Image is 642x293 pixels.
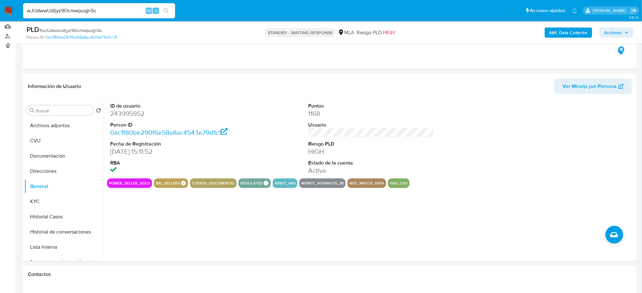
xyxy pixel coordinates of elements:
dd: HIGH [308,147,434,156]
button: General [24,179,104,194]
span: s [155,8,157,14]
button: money_advances_38 [301,182,344,184]
div: MLA [338,29,354,36]
b: PLD [27,24,39,34]
button: Historial Casos [24,209,104,224]
button: Volver al orden por defecto [96,108,101,115]
button: big_sellers [156,182,180,184]
button: Buscar [29,108,35,113]
button: KYC [24,194,104,209]
dd: 243995952 [110,109,236,118]
button: regulated [240,182,262,184]
button: asset_ars [275,182,296,184]
dt: Estado de la cuenta [308,159,434,166]
span: # wJUdwwUdljyz9OcmwpuqjnSc [39,27,102,34]
dt: ID de usuario [110,103,236,109]
button: Direcciones [24,164,104,179]
button: not_match_data [349,182,384,184]
button: power_seller_gold [109,182,150,184]
span: HIGH [383,29,395,36]
dt: Fecha de Registración [110,140,236,147]
a: 0ac1f80be290f6e58a8ac4543e79d1c1 [45,34,117,40]
dd: Activa [308,166,434,175]
dd: 1168 [308,109,434,118]
h1: Información de Usuario [28,83,81,90]
button: AML Data Collector [545,28,592,38]
dt: Puntos [308,103,434,109]
button: cuenta_documental [192,182,235,184]
button: Documentación [24,148,104,164]
button: Archivos adjuntos [24,118,104,133]
span: Ver Mirada por Persona [563,79,617,94]
a: 0ac1f80be290f6e58a8ac4543e79d1c1 [110,128,228,137]
button: Acciones [600,28,633,38]
button: has_cvu [390,182,408,184]
button: search-icon [160,6,173,15]
a: Salir [631,7,637,14]
h1: Contactos [28,271,632,277]
button: CVU [24,133,104,148]
button: Ver Mirada por Persona [555,79,632,94]
dt: Riesgo PLD [308,140,434,147]
a: Notificaciones [572,8,577,13]
b: AML Data Collector [549,28,588,38]
p: abril.medzovich@mercadolibre.com [593,8,628,14]
span: Accesos rápidos [530,7,566,14]
b: Person ID [27,34,44,40]
p: STANDBY - WAITING RESPONSE [265,28,335,37]
span: Riesgo PLD: [357,29,395,36]
span: Acciones [604,28,622,38]
button: Lista Interna [24,240,104,255]
span: 3.154.0 [629,15,639,20]
dt: Usuario [308,122,434,128]
dt: Person ID [110,122,236,128]
button: Restricciones Nuevo Mundo [24,255,104,270]
dt: RBA [110,159,236,166]
span: Alt [146,8,151,14]
input: Buscar [36,108,91,114]
input: Buscar usuario o caso... [23,7,175,15]
button: Historial de conversaciones [24,224,104,240]
dd: [DATE] 15:11:52 [110,147,236,156]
